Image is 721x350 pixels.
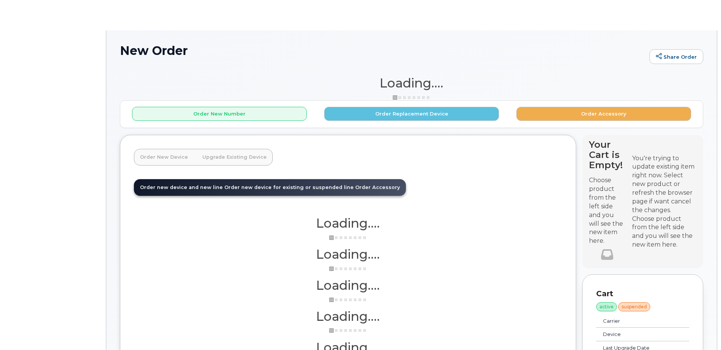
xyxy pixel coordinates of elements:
[120,76,703,90] h1: Loading....
[134,309,562,323] h1: Loading....
[632,215,696,249] div: Choose product from the left side and you will see the new item here.
[329,235,367,241] img: ajax-loader-3a6953c30dc77f0bf724df975f13086db4f4c1262e45940f03d1251963f1bf2e.gif
[589,176,625,245] p: Choose product from the left side and you will see the new item here.
[134,278,562,292] h1: Loading....
[329,266,367,272] img: ajax-loader-3a6953c30dc77f0bf724df975f13086db4f4c1262e45940f03d1251963f1bf2e.gif
[196,149,273,166] a: Upgrade Existing Device
[650,49,703,64] a: Share Order
[132,107,307,121] button: Order New Number
[596,288,689,299] p: Cart
[596,314,672,328] td: Carrier
[134,149,194,166] a: Order New Device
[224,184,354,190] span: Order new device for existing or suspended line
[632,154,696,215] div: You're trying to update existing item right now. Select new product or refresh the browser page i...
[324,107,499,121] button: Order Replacement Device
[329,328,367,333] img: ajax-loader-3a6953c30dc77f0bf724df975f13086db4f4c1262e45940f03d1251963f1bf2e.gif
[140,184,223,190] span: Order new device and new line
[329,297,367,303] img: ajax-loader-3a6953c30dc77f0bf724df975f13086db4f4c1262e45940f03d1251963f1bf2e.gif
[596,302,617,311] div: active
[134,247,562,261] h1: Loading....
[618,302,650,311] div: suspended
[355,184,400,190] span: Order Accessory
[120,44,646,57] h1: New Order
[596,328,672,341] td: Device
[393,95,430,100] img: ajax-loader-3a6953c30dc77f0bf724df975f13086db4f4c1262e45940f03d1251963f1bf2e.gif
[589,139,625,170] h4: Your Cart is Empty!
[516,107,691,121] button: Order Accessory
[134,216,562,230] h1: Loading....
